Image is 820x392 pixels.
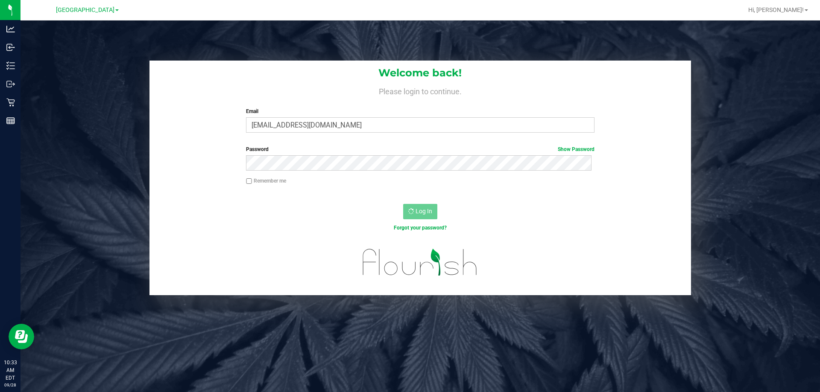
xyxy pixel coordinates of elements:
span: Password [246,146,269,152]
span: [GEOGRAPHIC_DATA] [56,6,114,14]
a: Show Password [558,146,594,152]
button: Log In [403,204,437,219]
iframe: Resource center [9,324,34,349]
label: Remember me [246,177,286,185]
inline-svg: Retail [6,98,15,107]
inline-svg: Analytics [6,25,15,33]
inline-svg: Reports [6,116,15,125]
img: flourish_logo.svg [352,241,488,284]
inline-svg: Outbound [6,80,15,88]
span: Hi, [PERSON_NAME]! [748,6,804,13]
a: Forgot your password? [394,225,447,231]
p: 09/28 [4,382,17,388]
p: 10:33 AM EDT [4,359,17,382]
span: Log In [416,208,432,215]
inline-svg: Inventory [6,61,15,70]
inline-svg: Inbound [6,43,15,52]
label: Email [246,107,594,115]
h1: Welcome back! [149,67,691,78]
h4: Please login to continue. [149,85,691,96]
input: Remember me [246,178,252,184]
